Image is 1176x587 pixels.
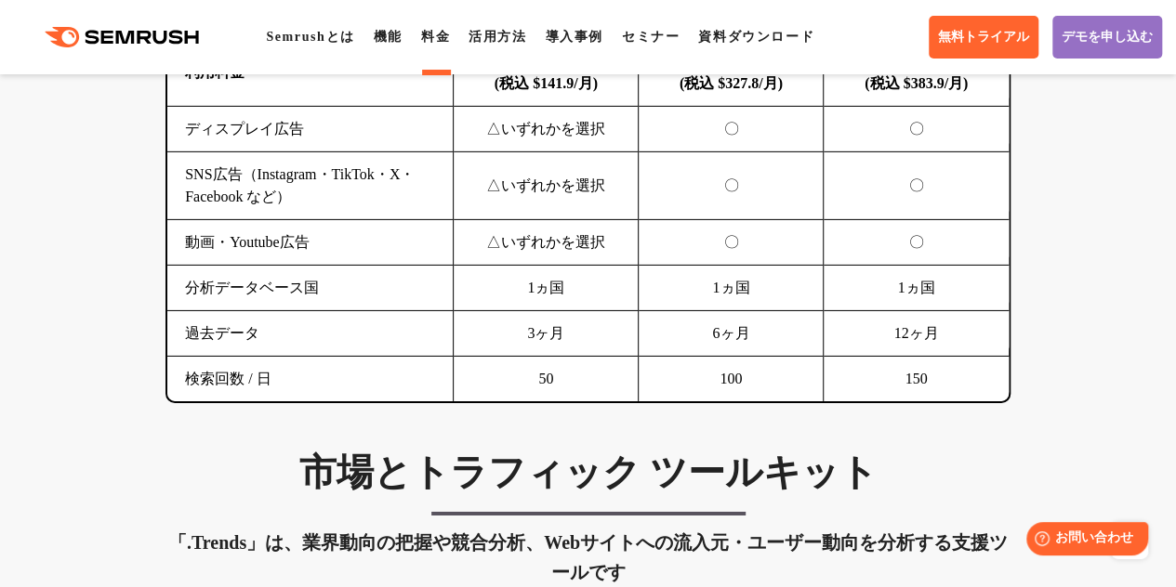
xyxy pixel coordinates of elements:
td: △いずれかを選択 [454,107,639,152]
td: 〇 [639,220,824,266]
td: 〇 [639,152,824,220]
h3: 市場とトラフィック ツールキット [165,450,1011,496]
a: 活用方法 [469,30,526,44]
a: 料金 [421,30,450,44]
td: 6ヶ月 [639,311,824,357]
td: 12ヶ月 [824,311,1009,357]
span: 無料トライアル [938,29,1029,46]
td: 〇 [639,107,824,152]
a: 導入事例 [545,30,602,44]
a: 無料トライアル [929,16,1038,59]
iframe: Help widget launcher [1011,515,1156,567]
td: 1ヵ国 [824,266,1009,311]
td: 〇 [824,152,1009,220]
td: SNS広告（Instagram・TikTok・X・Facebook など） [167,152,454,220]
a: 資料ダウンロード [698,30,814,44]
td: △いずれかを選択 [454,220,639,266]
td: 分析データベース国 [167,266,454,311]
td: △いずれかを選択 [454,152,639,220]
td: 〇 [824,220,1009,266]
a: セミナー [622,30,680,44]
span: デモを申し込む [1062,29,1153,46]
td: 150 [824,357,1009,402]
a: 機能 [374,30,403,44]
td: 検索回数 / 日 [167,357,454,402]
td: 〇 [824,107,1009,152]
td: 動画・Youtube広告 [167,220,454,266]
td: 1ヵ国 [454,266,639,311]
td: 50 [454,357,639,402]
td: ディスプレイ広告 [167,107,454,152]
td: 1ヵ国 [639,266,824,311]
td: 過去データ [167,311,454,357]
td: 100 [639,357,824,402]
a: Semrushとは [266,30,354,44]
div: 「.Trends」は、業界動向の把握や競合分析、Webサイトへの流入元・ユーザー動向を分析する支援ツールです [165,528,1011,587]
a: デモを申し込む [1052,16,1162,59]
td: 3ヶ月 [454,311,639,357]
